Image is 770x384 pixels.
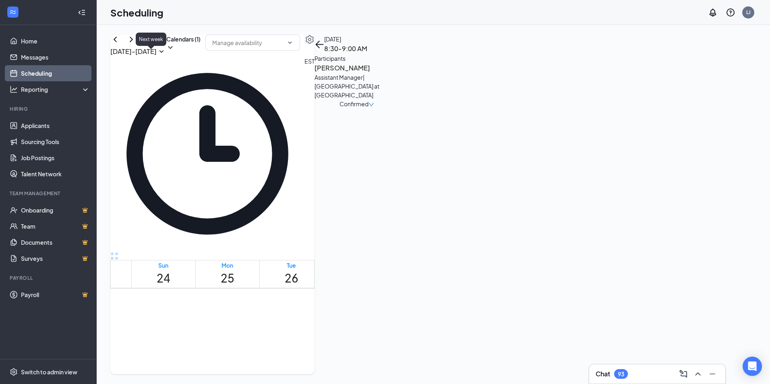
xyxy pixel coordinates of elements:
svg: Settings [305,35,315,44]
a: Settings [305,35,315,57]
h3: [DATE] - [DATE] [110,46,157,57]
div: Switch to admin view [21,368,77,376]
svg: ArrowLeft [315,39,324,49]
a: Applicants [21,118,90,134]
div: Tue [285,261,298,269]
div: [DATE] [324,35,367,43]
h1: Scheduling [110,6,164,19]
h3: [PERSON_NAME] [315,63,399,73]
a: PayrollCrown [21,287,90,303]
h1: 25 [221,269,234,287]
a: August 24, 2025 [155,260,172,288]
a: August 25, 2025 [219,260,236,288]
a: Home [21,33,90,49]
button: ComposeMessage [677,367,690,380]
svg: Minimize [708,369,717,379]
a: Scheduling [21,65,90,81]
svg: ChevronRight [126,35,136,44]
button: ChevronUp [691,367,704,380]
span: Confirmed [339,99,368,108]
svg: ChevronDown [287,39,293,46]
h1: 26 [285,269,298,287]
div: Payroll [10,275,88,281]
svg: ComposeMessage [679,369,688,379]
svg: ChevronUp [693,369,703,379]
div: 93 [618,371,624,378]
h3: Chat [596,370,610,378]
svg: ChevronDown [166,43,174,52]
a: Sourcing Tools [21,134,90,150]
svg: Settings [10,368,18,376]
h1: 24 [157,269,170,287]
div: Next week [136,33,166,46]
span: EST [304,57,315,251]
svg: WorkstreamLogo [9,8,17,16]
svg: Clock [110,57,304,251]
a: DocumentsCrown [21,234,90,250]
div: Team Management [10,190,88,197]
a: Job Postings [21,150,90,166]
div: LJ [746,9,751,16]
a: August 26, 2025 [283,260,300,288]
button: Minimize [706,367,719,380]
svg: Notifications [708,8,718,17]
a: Talent Network [21,166,90,182]
span: down [368,102,374,107]
svg: SmallChevronDown [157,47,166,56]
input: Manage availability [212,38,284,47]
a: Messages [21,49,90,65]
a: TeamCrown [21,218,90,234]
svg: QuestionInfo [726,8,735,17]
a: OnboardingCrown [21,202,90,218]
div: Reporting [21,85,90,93]
div: Mon [221,261,234,269]
h3: 8:30-9:00 AM [324,43,367,54]
button: Calendars (1)ChevronDown [166,35,201,52]
div: Hiring [10,105,88,112]
div: Participants [315,54,399,63]
svg: ChevronLeft [110,35,120,44]
div: Open Intercom Messenger [743,357,762,376]
a: SurveysCrown [21,250,90,266]
div: Sun [157,261,170,269]
svg: Analysis [10,85,18,93]
button: back-button [315,39,324,49]
svg: Collapse [78,8,86,17]
div: Assistant Manager| [GEOGRAPHIC_DATA] at [GEOGRAPHIC_DATA] [315,73,399,99]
